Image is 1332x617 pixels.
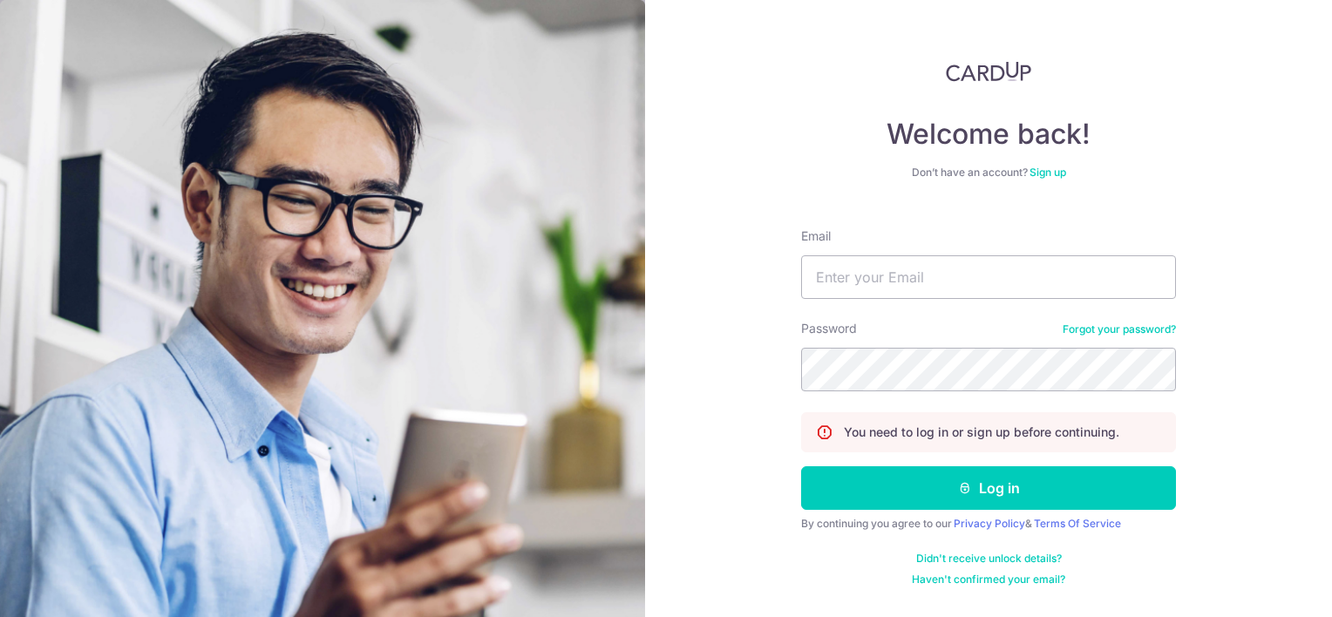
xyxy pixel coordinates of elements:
button: Log in [801,466,1176,510]
a: Terms Of Service [1034,517,1121,530]
a: Haven't confirmed your email? [912,573,1065,586]
div: By continuing you agree to our & [801,517,1176,531]
img: CardUp Logo [946,61,1031,82]
div: Don’t have an account? [801,166,1176,180]
a: Forgot your password? [1063,322,1176,336]
p: You need to log in or sign up before continuing. [844,424,1119,441]
a: Didn't receive unlock details? [916,552,1062,566]
input: Enter your Email [801,255,1176,299]
label: Password [801,320,857,337]
a: Privacy Policy [954,517,1025,530]
h4: Welcome back! [801,117,1176,152]
label: Email [801,227,831,245]
a: Sign up [1030,166,1066,179]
